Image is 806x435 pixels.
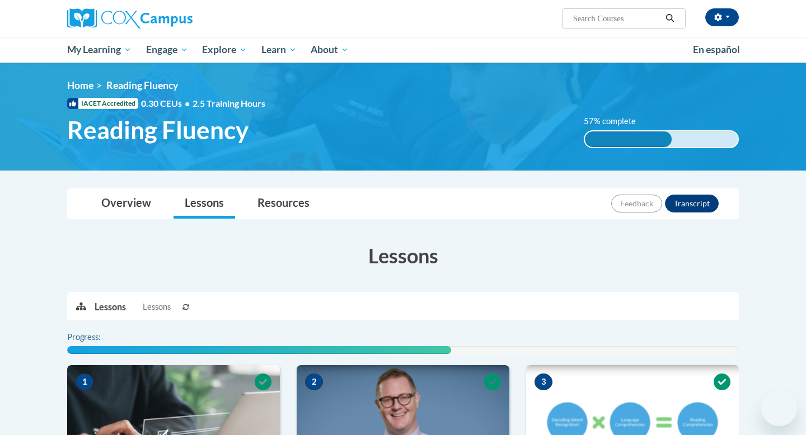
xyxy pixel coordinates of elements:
[185,98,190,108] span: •
[761,390,797,426] iframe: Button to launch messaging window
[202,43,247,56] span: Explore
[254,37,304,63] a: Learn
[246,189,321,219] a: Resources
[572,12,662,25] input: Search Courses
[584,115,648,127] label: 57% complete
[139,37,195,63] a: Engage
[141,97,193,110] span: 0.30 CEUs
[67,115,249,145] span: Reading Fluency
[67,43,132,56] span: My Learning
[67,79,93,91] a: Home
[67,98,138,109] span: IACET Accredited
[535,373,552,390] span: 3
[146,43,188,56] span: Engage
[665,195,719,212] button: Transcript
[193,98,265,108] span: 2.5 Training Hours
[95,301,126,313] p: Lessons
[174,189,235,219] a: Lessons
[662,12,678,25] button: Search
[106,79,178,91] span: Reading Fluency
[76,373,93,390] span: 1
[90,189,162,219] a: Overview
[67,331,132,343] label: Progress:
[611,195,662,212] button: Feedback
[585,131,672,147] div: 57% complete
[195,37,254,63] a: Explore
[304,37,357,63] a: About
[261,43,297,56] span: Learn
[693,44,740,55] span: En español
[50,37,756,63] div: Main menu
[686,38,747,62] a: En español
[67,8,193,29] img: Cox Campus
[705,8,739,26] button: Account Settings
[60,37,139,63] a: My Learning
[305,373,323,390] span: 2
[67,8,280,29] a: Cox Campus
[67,242,739,269] h3: Lessons
[143,301,171,313] span: Lessons
[311,43,349,56] span: About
